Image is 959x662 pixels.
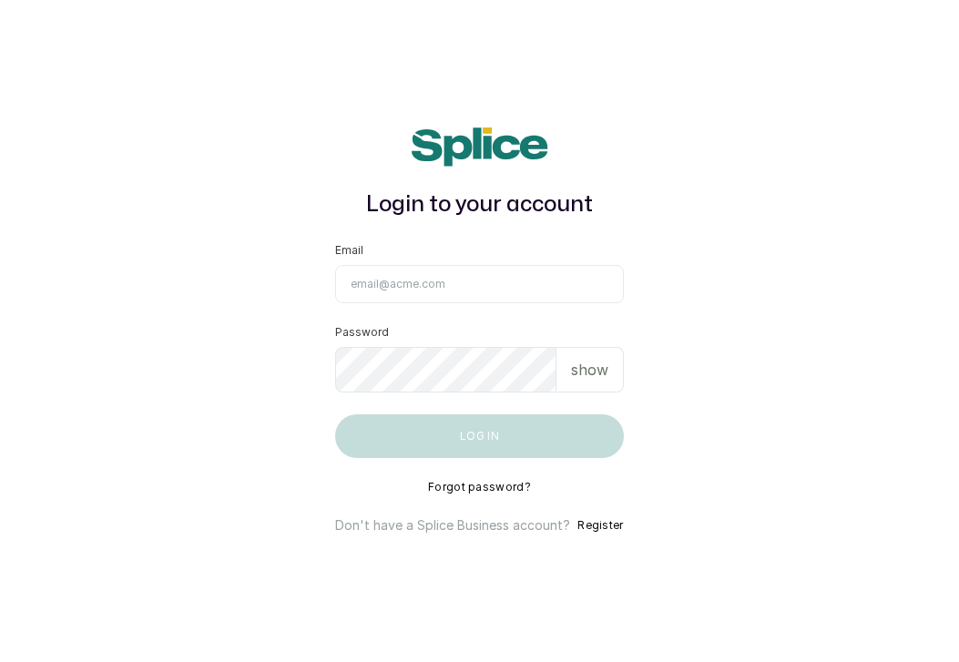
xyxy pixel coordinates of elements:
[571,359,608,381] p: show
[335,414,623,458] button: Log in
[335,243,363,258] label: Email
[335,265,623,303] input: email@acme.com
[335,325,389,340] label: Password
[428,480,531,494] button: Forgot password?
[577,516,623,535] button: Register
[335,188,623,221] h1: Login to your account
[335,516,570,535] p: Don't have a Splice Business account?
